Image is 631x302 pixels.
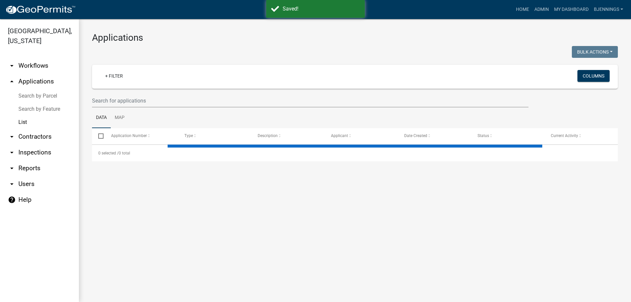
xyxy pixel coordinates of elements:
[251,128,325,144] datatable-header-cell: Description
[8,180,16,188] i: arrow_drop_down
[8,149,16,156] i: arrow_drop_down
[8,196,16,204] i: help
[545,128,618,144] datatable-header-cell: Current Activity
[513,3,532,16] a: Home
[98,151,119,155] span: 0 selected /
[404,133,427,138] span: Date Created
[92,145,618,161] div: 0 total
[111,133,147,138] span: Application Number
[398,128,471,144] datatable-header-cell: Date Created
[100,70,128,82] a: + Filter
[532,3,551,16] a: Admin
[478,133,489,138] span: Status
[105,128,178,144] datatable-header-cell: Application Number
[258,133,278,138] span: Description
[8,133,16,141] i: arrow_drop_down
[8,78,16,85] i: arrow_drop_up
[471,128,545,144] datatable-header-cell: Status
[551,3,591,16] a: My Dashboard
[92,94,528,107] input: Search for applications
[184,133,193,138] span: Type
[591,3,626,16] a: bjennings
[178,128,251,144] datatable-header-cell: Type
[325,128,398,144] datatable-header-cell: Applicant
[577,70,610,82] button: Columns
[331,133,348,138] span: Applicant
[111,107,129,128] a: Map
[551,133,578,138] span: Current Activity
[92,128,105,144] datatable-header-cell: Select
[92,32,618,43] h3: Applications
[92,107,111,128] a: Data
[8,62,16,70] i: arrow_drop_down
[8,164,16,172] i: arrow_drop_down
[283,5,360,13] div: Saved!
[572,46,618,58] button: Bulk Actions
